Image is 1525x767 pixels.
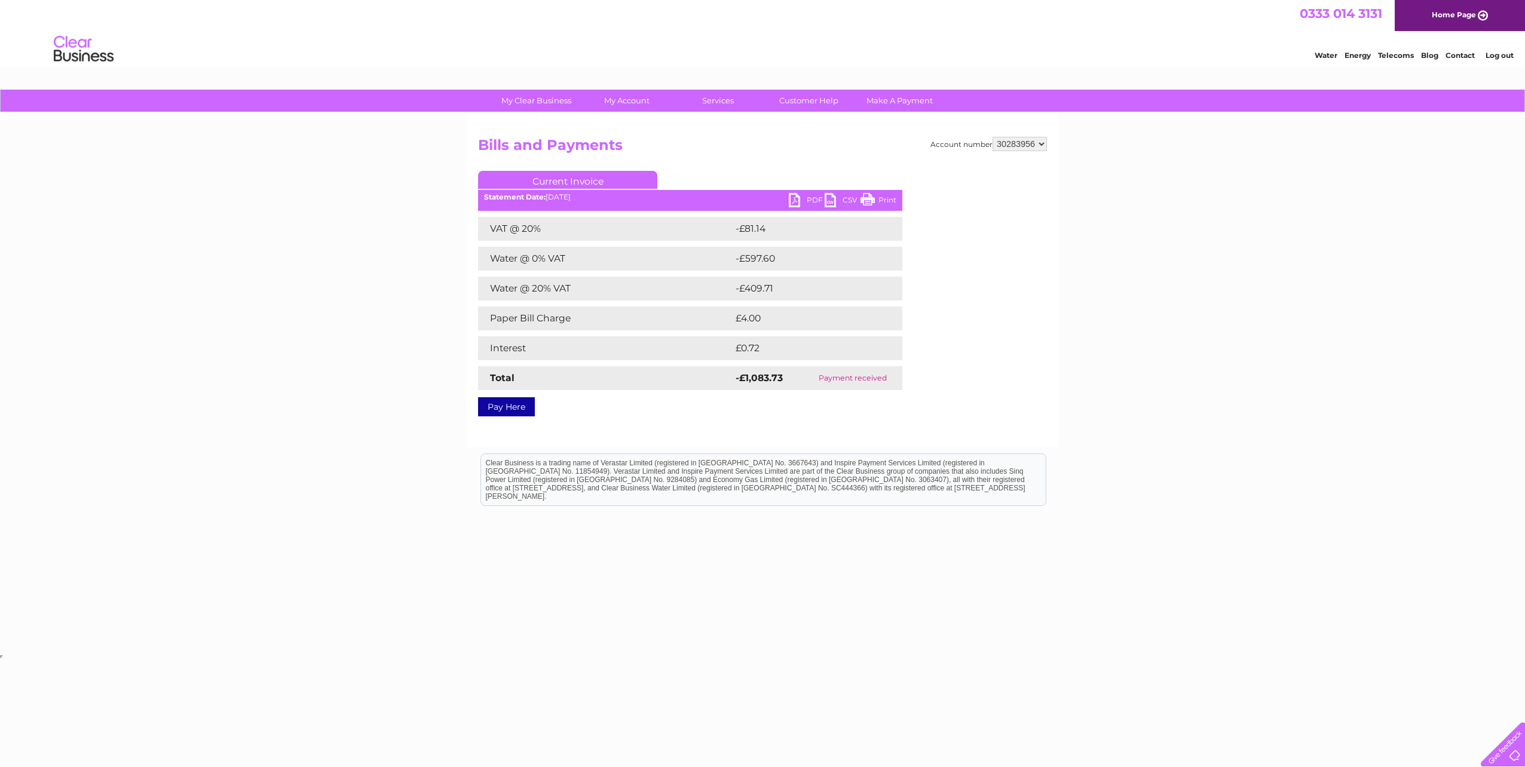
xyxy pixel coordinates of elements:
[1486,51,1514,60] a: Log out
[487,90,586,112] a: My Clear Business
[825,193,861,210] a: CSV
[478,217,733,241] td: VAT @ 20%
[478,336,733,360] td: Interest
[733,217,878,241] td: -£81.14
[578,90,676,112] a: My Account
[669,90,767,112] a: Services
[789,193,825,210] a: PDF
[1446,51,1475,60] a: Contact
[1315,51,1337,60] a: Water
[1378,51,1414,60] a: Telecoms
[733,336,874,360] td: £0.72
[733,277,882,300] td: -£409.71
[481,7,1046,58] div: Clear Business is a trading name of Verastar Limited (registered in [GEOGRAPHIC_DATA] No. 3667643...
[478,306,733,330] td: Paper Bill Charge
[736,372,783,383] strong: -£1,083.73
[478,193,902,201] div: [DATE]
[733,306,875,330] td: £4.00
[1421,51,1438,60] a: Blog
[850,90,949,112] a: Make A Payment
[478,397,535,416] a: Pay Here
[484,192,546,201] b: Statement Date:
[1345,51,1371,60] a: Energy
[760,90,858,112] a: Customer Help
[804,366,902,390] td: Payment received
[478,277,733,300] td: Water @ 20% VAT
[478,171,657,189] a: Current Invoice
[490,372,515,383] strong: Total
[930,137,1047,151] div: Account number
[53,31,114,68] img: logo.png
[1300,6,1382,21] a: 0333 014 3131
[733,247,883,271] td: -£597.60
[478,137,1047,159] h2: Bills and Payments
[478,247,733,271] td: Water @ 0% VAT
[861,193,896,210] a: Print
